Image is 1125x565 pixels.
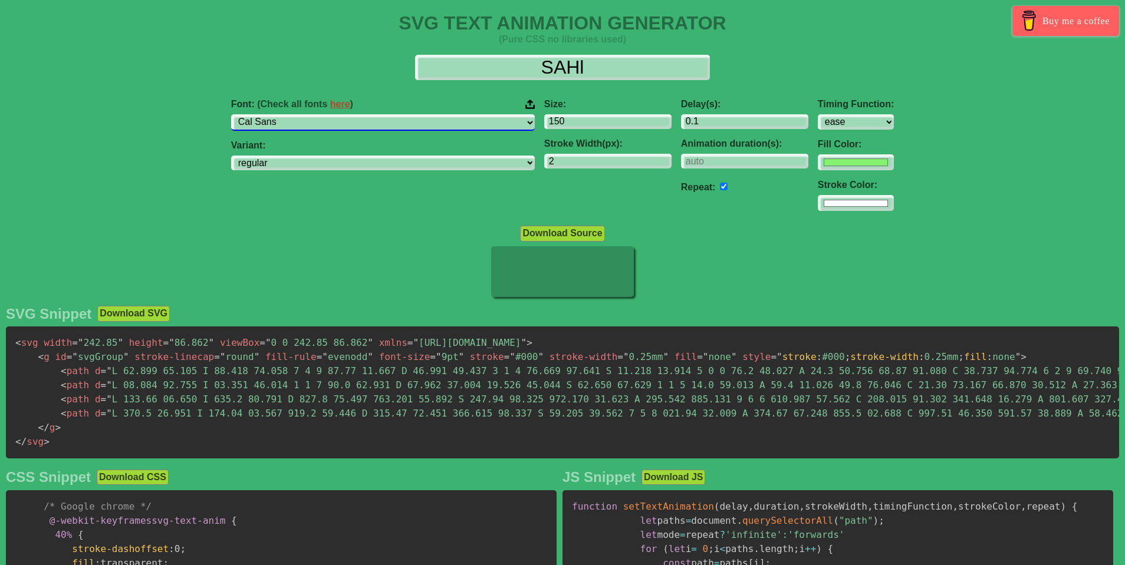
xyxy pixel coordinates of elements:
[958,351,964,362] span: ;
[265,351,317,362] span: fill-rule
[61,394,89,405] span: path
[681,114,808,129] input: 0.1s
[6,306,91,322] h2: SVG Snippet
[415,55,710,80] input: Input Text Here
[15,436,27,447] span: </
[379,337,407,348] span: xmlns
[719,529,725,540] span: ?
[78,337,84,348] span: "
[231,515,237,526] span: {
[459,351,465,362] span: "
[106,408,112,419] span: "
[123,351,129,362] span: "
[680,529,686,540] span: =
[101,394,107,405] span: =
[61,365,89,376] span: path
[544,114,672,129] input: 100
[101,408,107,419] span: =
[101,379,107,391] span: =
[231,99,353,110] span: Font:
[72,337,123,348] span: 242.85
[61,365,67,376] span: <
[67,351,129,362] span: svgGroup
[407,337,527,348] span: [URL][DOMAIN_NAME]
[691,543,697,554] span: =
[521,337,527,348] span: "
[254,351,260,362] span: "
[1021,351,1027,362] span: >
[504,351,510,362] span: =
[828,543,834,554] span: {
[525,99,535,110] img: Upload your font
[572,501,617,512] span: function
[180,543,186,554] span: ;
[952,501,958,512] span: ,
[61,408,67,419] span: <
[220,351,226,362] span: "
[72,543,169,554] span: stroke-dashoffset
[38,422,50,433] span: </
[703,351,709,362] span: "
[720,183,728,190] input: auto
[413,337,419,348] span: "
[794,543,800,554] span: ;
[1042,11,1110,31] span: Buy me a coffee
[106,365,112,376] span: "
[742,515,833,526] span: querySelectorAll
[509,351,515,362] span: "
[873,515,879,526] span: )
[623,501,714,512] span: setTextAnimation
[169,337,175,348] span: "
[562,469,636,485] h2: JS Snippet
[867,501,873,512] span: ,
[55,351,66,362] span: id
[1072,501,1078,512] span: {
[67,351,73,362] span: =
[681,99,808,110] label: Delay(s):
[97,306,170,321] button: Download SVG
[818,180,894,190] label: Stroke Color:
[44,501,152,512] span: /* Google chrome */
[317,351,373,362] span: evenodd
[50,515,226,526] span: svg-text-anim
[833,515,839,526] span: (
[106,379,112,391] span: "
[719,501,1060,512] span: delay duration strokeWidth timingFunction strokeColor repeat
[681,154,808,168] input: auto
[640,543,657,554] span: for
[799,501,805,512] span: ,
[61,408,89,419] span: path
[527,337,532,348] span: >
[1061,501,1067,512] span: )
[38,422,55,433] span: g
[742,351,771,362] span: style
[642,470,705,485] button: Download JS
[44,436,50,447] span: >
[15,337,38,348] span: svg
[231,140,535,151] label: Variant:
[95,394,101,405] span: d
[782,351,1015,362] span: #000 0.25mm none
[257,99,353,109] span: (Check all fonts )
[367,337,373,348] span: "
[1012,6,1119,36] a: Buy me a coffee
[640,515,657,526] span: let
[169,543,175,554] span: :
[714,501,720,512] span: (
[61,379,89,391] span: path
[72,351,78,362] span: "
[259,337,373,348] span: 0 0 242.85 86.862
[61,379,67,391] span: <
[538,351,544,362] span: "
[845,351,851,362] span: ;
[95,379,101,391] span: d
[214,351,259,362] span: round
[6,469,91,485] h2: CSS Snippet
[987,351,993,362] span: :
[681,182,716,192] label: Repeat:
[816,543,822,554] span: )
[640,529,657,540] span: let
[663,543,669,554] span: (
[95,408,101,419] span: d
[106,394,112,405] span: "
